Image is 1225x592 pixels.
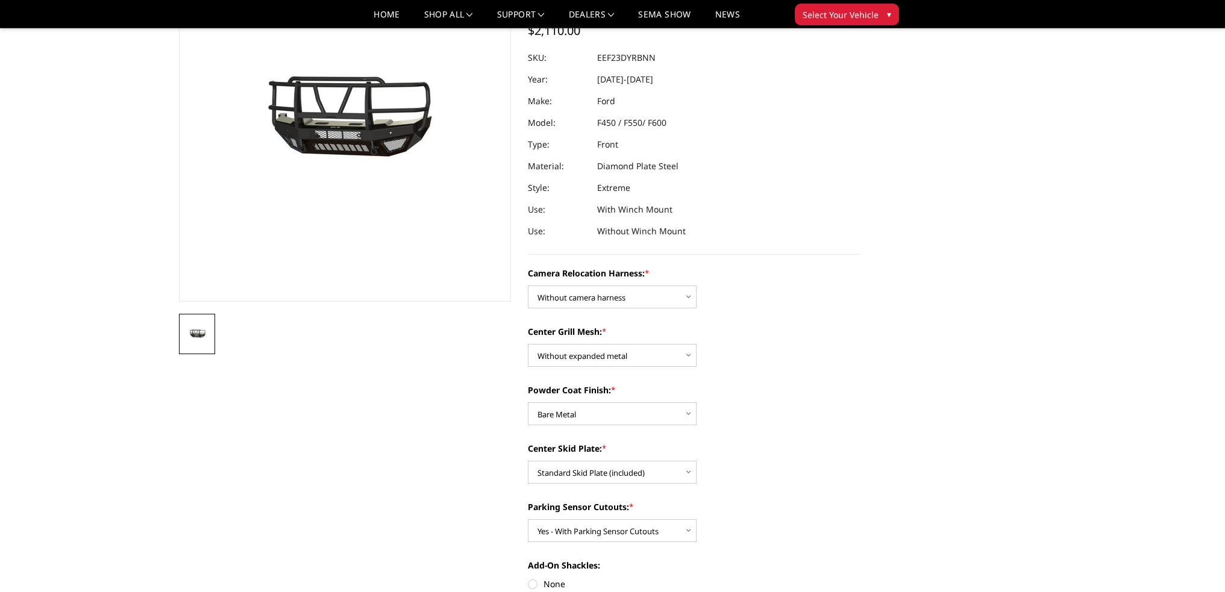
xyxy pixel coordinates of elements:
[528,47,588,69] dt: SKU:
[528,267,860,279] label: Camera Relocation Harness:
[528,325,860,338] label: Center Grill Mesh:
[597,199,672,220] dd: With Winch Mount
[597,177,630,199] dd: Extreme
[597,134,618,155] dd: Front
[528,155,588,177] dt: Material:
[528,69,588,90] dt: Year:
[638,10,691,28] a: SEMA Show
[528,384,860,396] label: Powder Coat Finish:
[183,326,211,342] img: 2023-2025 Ford F450-550 - T2 Series - Extreme Front Bumper (receiver or winch)
[803,8,879,21] span: Select Your Vehicle
[569,10,615,28] a: Dealers
[528,134,588,155] dt: Type:
[597,220,686,242] dd: Without Winch Mount
[528,177,588,199] dt: Style:
[497,10,545,28] a: Support
[887,8,891,20] span: ▾
[597,112,666,134] dd: F450 / F550/ F600
[424,10,473,28] a: shop all
[795,4,899,25] button: Select Your Vehicle
[597,47,656,69] dd: EEF23DYRBNN
[1165,534,1225,592] iframe: Chat Widget
[374,10,399,28] a: Home
[528,442,860,455] label: Center Skid Plate:
[528,500,860,513] label: Parking Sensor Cutouts:
[528,199,588,220] dt: Use:
[528,559,860,572] label: Add-On Shackles:
[597,155,678,177] dd: Diamond Plate Steel
[715,10,739,28] a: News
[597,90,615,112] dd: Ford
[597,69,653,90] dd: [DATE]-[DATE]
[528,90,588,112] dt: Make:
[528,220,588,242] dt: Use:
[528,112,588,134] dt: Model:
[528,578,860,590] label: None
[528,22,580,39] span: $2,110.00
